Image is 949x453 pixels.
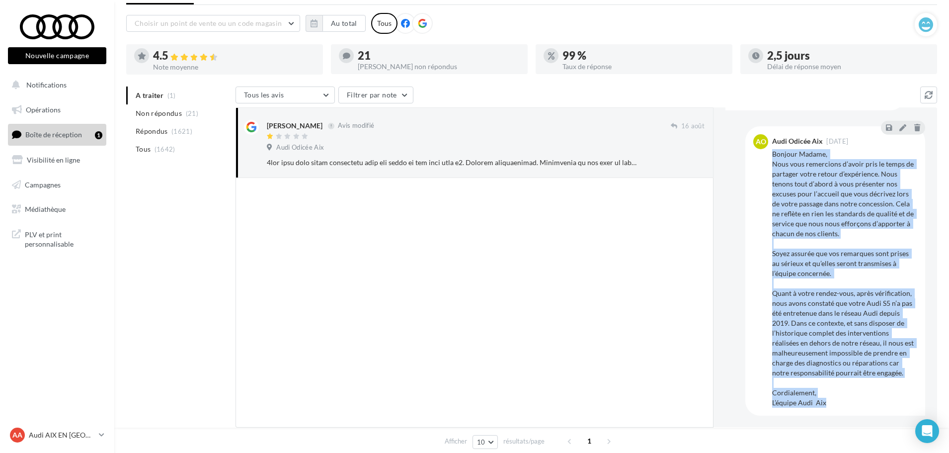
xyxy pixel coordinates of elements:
[756,137,766,147] span: AO
[276,143,324,152] span: Audi Odicée Aix
[915,419,939,443] div: Open Intercom Messenger
[477,438,485,446] span: 10
[6,75,104,95] button: Notifications
[236,87,335,103] button: Tous les avis
[6,124,108,145] a: Boîte de réception1
[136,126,168,136] span: Répondus
[473,435,498,449] button: 10
[8,426,106,445] a: AA Audi AIX EN [GEOGRAPHIC_DATA]
[25,180,61,188] span: Campagnes
[503,437,545,446] span: résultats/page
[6,199,108,220] a: Médiathèque
[155,145,175,153] span: (1642)
[27,156,80,164] span: Visibilité en ligne
[581,433,597,449] span: 1
[136,108,182,118] span: Non répondus
[371,13,397,34] div: Tous
[358,63,520,70] div: [PERSON_NAME] non répondus
[6,150,108,171] a: Visibilité en ligne
[826,138,848,145] span: [DATE]
[772,138,823,145] div: Audi Odicée Aix
[562,63,724,70] div: Taux de réponse
[26,105,61,114] span: Opérations
[322,15,366,32] button: Au total
[562,50,724,61] div: 99 %
[95,131,102,139] div: 1
[8,47,106,64] button: Nouvelle campagne
[153,64,315,71] div: Note moyenne
[767,63,929,70] div: Délai de réponse moyen
[186,109,198,117] span: (21)
[6,99,108,120] a: Opérations
[25,130,82,139] span: Boîte de réception
[338,122,374,130] span: Avis modifié
[338,87,413,103] button: Filtrer par note
[135,19,282,27] span: Choisir un point de vente ou un code magasin
[12,430,22,440] span: AA
[25,228,102,249] span: PLV et print personnalisable
[6,175,108,195] a: Campagnes
[25,205,66,213] span: Médiathèque
[26,81,67,89] span: Notifications
[29,430,95,440] p: Audi AIX EN [GEOGRAPHIC_DATA]
[306,15,366,32] button: Au total
[267,121,322,131] div: [PERSON_NAME]
[136,144,151,154] span: Tous
[171,127,192,135] span: (1621)
[445,437,467,446] span: Afficher
[153,50,315,62] div: 4.5
[267,158,640,168] div: 4lor ipsu dolo sitam consectetu adip eli seddo ei tem inci utla e2. Dolorem aliquaenimad. Minimve...
[358,50,520,61] div: 21
[244,91,284,99] span: Tous les avis
[767,50,929,61] div: 2,5 jours
[126,15,300,32] button: Choisir un point de vente ou un code magasin
[681,122,705,131] span: 16 août
[6,224,108,253] a: PLV et print personnalisable
[772,149,917,408] div: Bonjour Madame, Nous vous remercions d’avoir pris le temps de partager votre retour d’expérience....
